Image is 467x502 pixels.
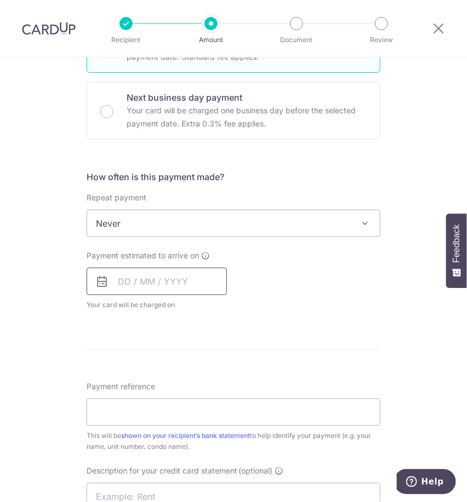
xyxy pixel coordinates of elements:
p: Next business day payment [127,91,367,104]
input: DD / MM / YYYY [87,268,227,295]
span: Your card will be charged on [87,299,227,310]
label: Repeat payment [87,192,146,203]
p: Review [351,34,412,45]
span: Payment estimated to arrive on [87,250,199,261]
span: Feedback [452,224,462,263]
span: Payment reference [87,381,155,392]
span: Never [87,210,380,236]
button: Feedback - Show survey [446,214,467,288]
p: Amount [180,34,242,45]
span: Description for your credit card statement [87,465,237,476]
img: CardUp [22,22,76,35]
h5: How often is this payment made? [87,170,380,183]
a: shown on your recipient’s bank statement [121,431,250,440]
span: (optional) [238,465,272,476]
iframe: Opens a widget where you can find more information [397,469,456,497]
p: Your card will be charged one business day before the selected payment date. Extra 0.3% fee applies. [127,104,367,130]
p: Recipient [95,34,157,45]
p: Document [266,34,327,45]
div: This will be to help identify your payment (e.g. your name, unit number, condo name). [87,430,380,452]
